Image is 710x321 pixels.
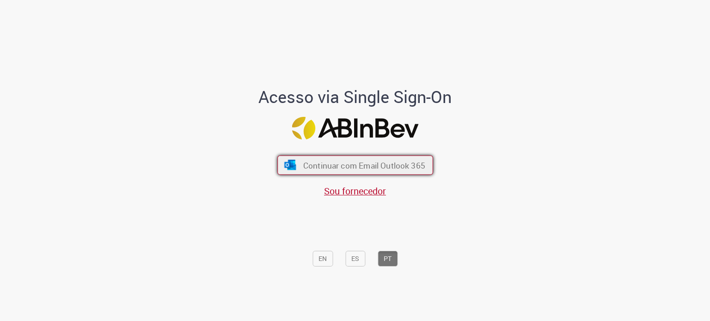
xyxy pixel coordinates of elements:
img: Logo ABInBev [292,117,418,139]
h1: Acesso via Single Sign-On [227,88,484,106]
button: PT [378,251,398,266]
button: ícone Azure/Microsoft 360 Continuar com Email Outlook 365 [277,156,433,175]
span: Continuar com Email Outlook 365 [303,160,425,170]
button: EN [312,251,333,266]
a: Sou fornecedor [324,185,386,197]
img: ícone Azure/Microsoft 360 [283,160,297,170]
button: ES [345,251,365,266]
